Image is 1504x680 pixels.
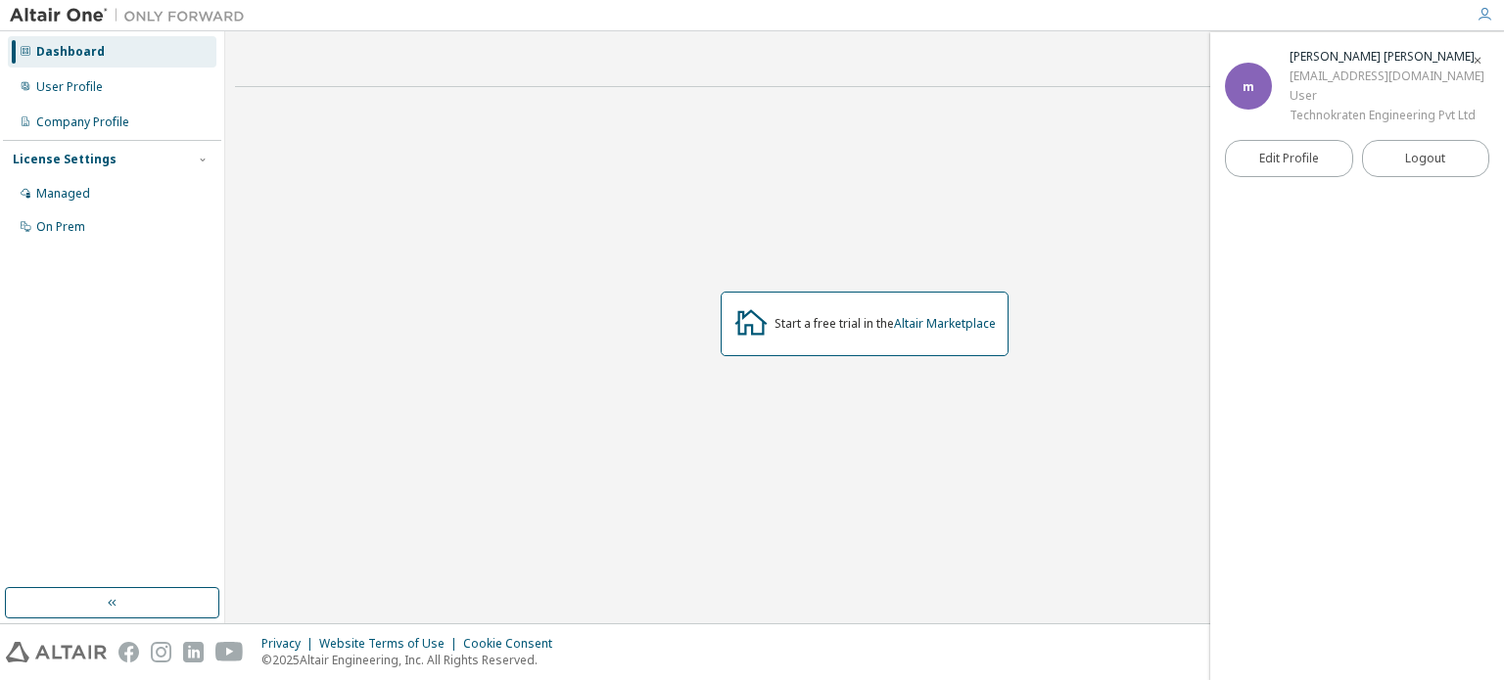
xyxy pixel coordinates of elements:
[1290,67,1484,86] div: [EMAIL_ADDRESS][DOMAIN_NAME]
[463,636,564,652] div: Cookie Consent
[36,186,90,202] div: Managed
[118,642,139,662] img: facebook.svg
[319,636,463,652] div: Website Terms of Use
[261,652,564,668] p: © 2025 Altair Engineering, Inc. All Rights Reserved.
[261,636,319,652] div: Privacy
[36,219,85,235] div: On Prem
[36,114,129,130] div: Company Profile
[215,642,244,662] img: youtube.svg
[894,315,996,332] a: Altair Marketplace
[775,316,996,332] div: Start a free trial in the
[36,44,105,60] div: Dashboard
[36,79,103,95] div: User Profile
[13,152,117,167] div: License Settings
[1405,149,1445,168] span: Logout
[1290,47,1484,67] div: marapally sai charan
[1243,78,1254,95] span: m
[6,642,107,662] img: altair_logo.svg
[183,642,204,662] img: linkedin.svg
[1259,151,1319,166] span: Edit Profile
[10,6,255,25] img: Altair One
[151,642,171,662] img: instagram.svg
[1290,86,1484,106] div: User
[1362,140,1490,177] button: Logout
[1290,106,1484,125] div: Technokraten Engineering Pvt Ltd
[1225,140,1353,177] a: Edit Profile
